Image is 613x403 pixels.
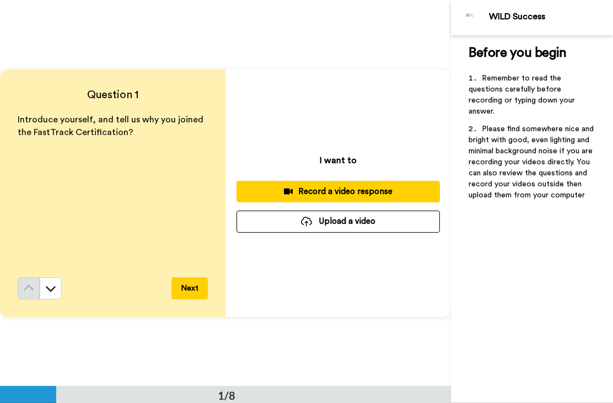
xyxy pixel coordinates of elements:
[469,46,566,60] span: Before you begin
[200,388,253,403] div: 1/8
[469,125,596,199] span: Please find somewhere nice and bright with good, even lighting and minimal background noise if yo...
[320,154,357,167] p: I want to
[489,12,612,22] div: WILD Success
[245,186,431,197] div: Record a video response
[236,181,440,202] button: Record a video response
[171,277,208,299] button: Next
[18,115,206,137] span: Introduce yourself, and tell us why you joined the FastTrack Certification?
[18,87,208,103] h4: Question 1
[457,4,483,31] img: Profile Image
[236,211,440,232] button: Upload a video
[469,74,577,115] span: Remember to read the questions carefully before recording or typing down your answer.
